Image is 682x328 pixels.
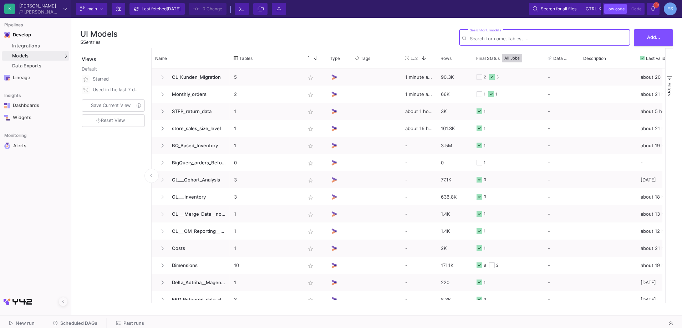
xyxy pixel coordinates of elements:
span: Models [12,53,29,59]
div: - [548,137,576,154]
img: UI Model [330,227,338,235]
div: 1 minute ago [401,68,437,86]
button: Save Current View [82,99,145,112]
div: about 20 hours ago [637,68,680,86]
span: BigQuery_orders_Before_2022 [168,154,226,171]
mat-icon: star_border [306,91,315,99]
span: CL___Merge_Data__non_Adtriba_ [168,206,226,222]
div: 1 [484,154,485,171]
div: 3K [437,103,473,120]
span: Search for all files [541,4,576,14]
input: Search for name, tables, ... [470,36,627,41]
div: - [548,120,576,137]
button: All Jobs [502,54,522,62]
div: - [548,274,576,291]
img: Navigation icon [4,103,10,108]
img: Navigation icon [4,115,10,121]
div: 171.1K [437,257,473,274]
div: - [401,188,437,205]
span: STFP_return_data [168,103,226,120]
a: Navigation iconDashboards [2,100,69,111]
div: 636.8K [437,188,473,205]
span: Name [155,56,167,61]
div: 90.3K [437,68,473,86]
span: Past runs [123,321,144,326]
button: ES [662,2,677,15]
div: Alerts [13,143,60,149]
div: about 12 hours ago [637,222,680,240]
div: 3 [484,291,486,308]
img: UI Model [330,91,338,98]
div: 220 [437,274,473,291]
img: UI Model [330,279,338,286]
mat-icon: star_border [306,262,315,270]
span: Description [583,56,606,61]
div: about 21 hours ago [637,240,680,257]
div: - [548,86,576,102]
div: 3 [484,171,486,188]
span: CL___Cohort_Analysis [168,171,226,188]
span: EKD_Retouren_data_cleaning [168,291,226,308]
span: 99+ [653,2,659,8]
div: entries [80,39,118,46]
a: Data Exports [2,61,69,71]
div: 0 [437,154,473,171]
div: - [401,154,437,171]
div: about 21 hours ago [637,120,680,137]
div: - [401,274,437,291]
div: Views [80,48,148,63]
span: Data Tests [553,56,570,61]
div: - [548,103,576,119]
h3: UI Models [80,29,118,39]
div: - [401,291,437,308]
img: UI Model [330,125,338,132]
button: main [76,3,107,15]
a: Navigation iconAlerts [2,140,69,152]
div: Develop [13,32,24,38]
div: 66K [437,86,473,103]
button: Used in the last 7 days [80,84,146,95]
div: 8.3K [437,291,473,308]
div: 1 [484,86,485,103]
span: Last Valid Job [646,56,670,61]
mat-icon: star_border [306,159,315,168]
div: ES [664,2,677,15]
mat-icon: star_border [306,193,315,202]
div: - [548,171,576,188]
span: [DATE] [167,6,180,11]
img: Navigation icon [4,32,10,38]
div: about 13 hours ago [637,205,680,222]
span: CL___OM_Reporting__non_Adtriba_ [168,223,226,240]
span: Scheduled DAGs [60,321,97,326]
mat-icon: star_border [306,279,315,287]
span: Costs [168,240,226,257]
span: Dimensions [168,257,226,274]
div: - [401,257,437,274]
div: [DATE] [637,171,680,188]
span: Save Current View [91,103,131,108]
img: UI Model [330,262,338,269]
img: UI Model [330,142,338,149]
p: 3 [234,171,297,188]
div: Widgets [13,115,59,121]
mat-icon: star_border [306,245,315,253]
span: main [87,4,97,14]
button: Search for all filesctrlk [529,3,601,15]
div: - [548,69,576,85]
div: 1.4K [437,205,473,222]
div: K [4,4,15,14]
div: 77.1K [437,171,473,188]
span: Add... [647,35,660,40]
div: - [401,222,437,240]
div: 1 [495,86,497,103]
button: Code [629,4,643,14]
span: Reset View [96,118,125,123]
div: Starred [93,74,141,84]
div: - [637,154,680,171]
mat-icon: star_border [306,210,315,219]
p: 2 [234,86,297,103]
div: 3 [484,189,486,205]
img: UI Model [330,176,338,184]
button: Last fetched[DATE] [129,3,185,15]
p: 0 [234,154,297,171]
